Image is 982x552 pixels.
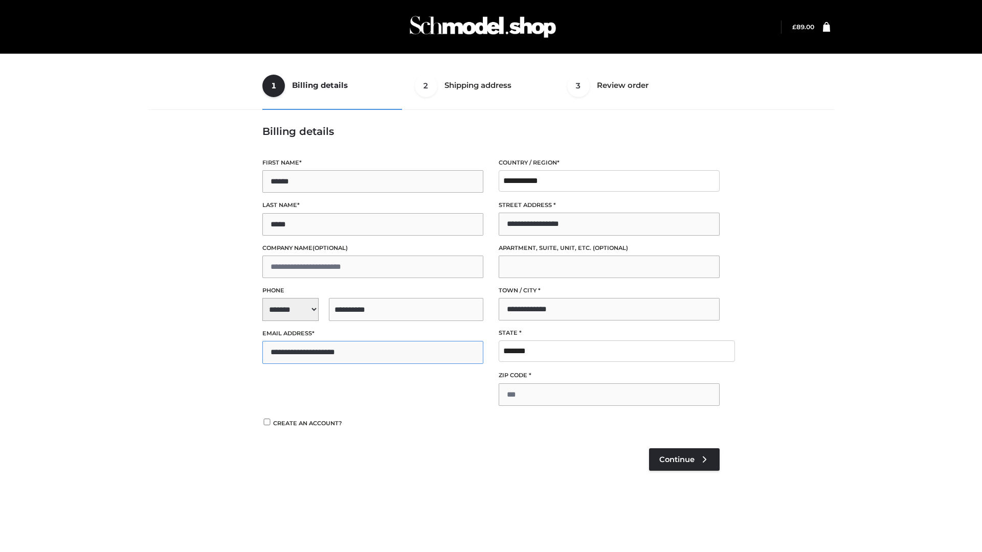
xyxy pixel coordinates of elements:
label: Country / Region [499,158,720,168]
label: Phone [262,286,483,295]
label: Last name [262,200,483,210]
label: ZIP Code [499,371,720,380]
label: State [499,328,720,338]
img: Schmodel Admin 964 [406,7,560,47]
bdi: 89.00 [792,23,814,31]
span: £ [792,23,796,31]
a: £89.00 [792,23,814,31]
h3: Billing details [262,125,720,137]
span: (optional) [313,244,348,251]
span: Create an account? [273,420,342,427]
span: Continue [659,455,695,464]
label: Company name [262,243,483,253]
label: Apartment, suite, unit, etc. [499,243,720,253]
a: Continue [649,448,720,471]
label: Street address [499,200,720,210]
input: Create an account? [262,419,272,425]
span: (optional) [593,244,628,251]
label: First name [262,158,483,168]
label: Town / City [499,286,720,295]
label: Email address [262,329,483,338]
